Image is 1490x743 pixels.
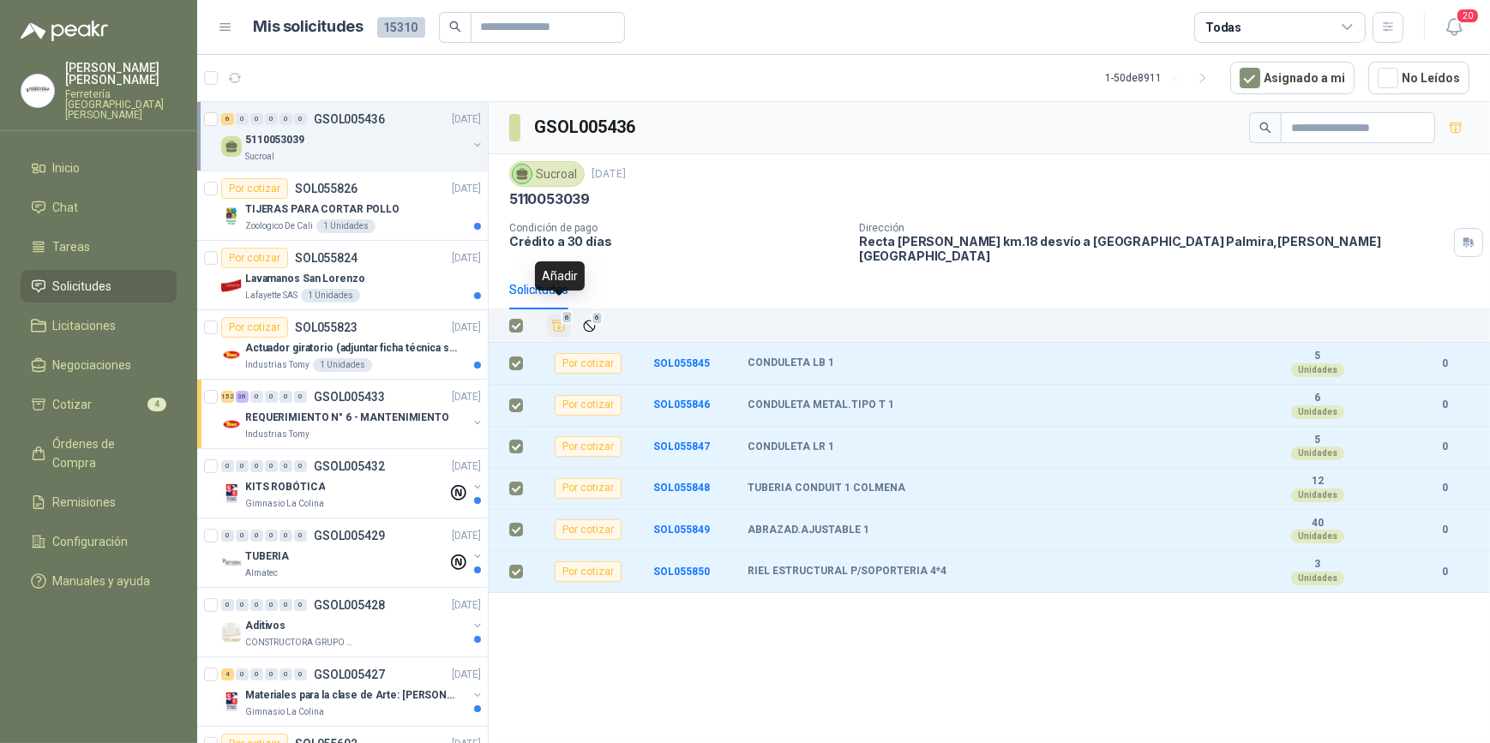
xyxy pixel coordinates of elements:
p: [DATE] [452,320,481,336]
div: Unidades [1291,572,1344,585]
img: Company Logo [221,553,242,573]
b: 0 [1421,439,1469,455]
button: 20 [1439,12,1469,43]
button: No Leídos [1368,62,1469,94]
a: Por cotizarSOL055823[DATE] Company LogoActuador giratorio (adjuntar ficha técnica si es diferente... [197,310,488,380]
a: SOL055846 [653,398,710,410]
p: GSOL005433 [314,391,385,403]
b: CONDULETA METAL.TIPO T 1 [748,398,894,412]
div: 0 [294,599,307,611]
img: Company Logo [221,483,242,504]
button: Añadir [547,314,571,338]
div: 0 [294,530,307,542]
div: 1 Unidades [301,289,360,303]
div: Por cotizar [555,519,622,540]
p: Lavamanos San Lorenzo [245,271,364,287]
img: Company Logo [221,275,242,296]
p: [DATE] [452,111,481,128]
p: Zoologico De Cali [245,219,313,233]
div: 0 [236,668,249,680]
div: Unidades [1291,363,1344,377]
a: SOL055847 [653,440,710,452]
p: Gimnasio La Colina [245,705,324,719]
a: Licitaciones [21,309,177,342]
span: Negociaciones [53,356,132,374]
div: 0 [250,668,263,680]
p: Recta [PERSON_NAME] km.18 desvío a [GEOGRAPHIC_DATA] Palmira , [PERSON_NAME][GEOGRAPHIC_DATA] [859,234,1447,263]
span: Manuales y ayuda [53,572,151,590]
div: 0 [250,599,263,611]
span: Órdenes de Compra [53,434,160,472]
b: CONDULETA LB 1 [748,357,834,370]
div: 0 [279,460,292,472]
div: Unidades [1291,446,1344,460]
a: Por cotizarSOL055826[DATE] Company LogoTIJERAS PARA CORTAR POLLOZoologico De Cali1 Unidades [197,171,488,241]
p: TUBERIA [245,548,289,565]
p: Sucroal [245,150,274,164]
span: Tareas [53,237,91,256]
div: 0 [265,668,278,680]
p: SOL055823 [295,321,357,333]
span: 20 [1456,8,1480,24]
div: 0 [236,530,249,542]
a: 4 0 0 0 0 0 GSOL005427[DATE] Company LogoMateriales para la clase de Arte: [PERSON_NAME]Gimnasio ... [221,664,484,719]
p: [PERSON_NAME] [PERSON_NAME] [65,62,177,86]
b: 5 [1259,434,1377,447]
span: 15310 [377,17,425,38]
b: 0 [1421,564,1469,580]
div: Unidades [1291,530,1344,543]
div: 0 [250,113,263,125]
div: 0 [279,530,292,542]
b: ABRAZAD.AJUSTABLE 1 [748,524,869,537]
div: 0 [265,530,278,542]
b: 0 [1421,356,1469,372]
div: 1 Unidades [313,358,372,372]
p: Industrias Tomy [245,428,309,441]
b: 12 [1259,475,1377,488]
div: 0 [294,460,307,472]
div: Sucroal [509,161,585,187]
div: 0 [279,113,292,125]
a: 0 0 0 0 0 0 GSOL005429[DATE] Company LogoTUBERIAAlmatec [221,525,484,580]
img: Logo peakr [21,21,108,41]
b: 3 [1259,558,1377,572]
span: Chat [53,198,79,217]
p: [DATE] [452,250,481,267]
span: search [1259,122,1271,134]
div: 0 [236,460,249,472]
p: [DATE] [592,166,626,183]
span: search [449,21,461,33]
div: 0 [236,599,249,611]
div: 0 [279,599,292,611]
div: Por cotizar [555,561,622,582]
span: Cotizar [53,395,93,414]
p: Aditivos [245,618,285,634]
p: [DATE] [452,181,481,197]
div: Por cotizar [221,178,288,199]
p: Lafayette SAS [245,289,297,303]
img: Company Logo [221,206,242,226]
a: Manuales y ayuda [21,565,177,597]
div: Añadir [535,261,585,291]
span: Solicitudes [53,277,112,296]
a: Inicio [21,152,177,184]
p: 5110053039 [245,132,304,148]
p: SOL055826 [295,183,357,195]
b: SOL055845 [653,357,710,369]
div: 0 [221,530,234,542]
div: Unidades [1291,405,1344,419]
a: Remisiones [21,486,177,518]
p: 5110053039 [509,190,590,208]
button: Asignado a mi [1230,62,1355,94]
p: Dirección [859,222,1447,234]
h1: Mis solicitudes [254,15,363,39]
div: 0 [294,391,307,403]
img: Company Logo [221,692,242,712]
div: 0 [250,460,263,472]
a: Tareas [21,231,177,263]
img: Company Logo [221,622,242,643]
a: 6 0 0 0 0 0 GSOL005436[DATE] 5110053039Sucroal [221,109,484,164]
p: Condición de pago [509,222,845,234]
b: 40 [1259,517,1377,530]
span: Remisiones [53,493,117,512]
